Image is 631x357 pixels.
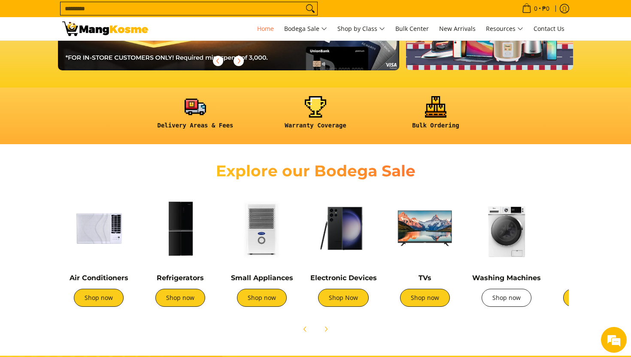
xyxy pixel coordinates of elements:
[303,2,317,15] button: Search
[563,289,613,307] a: Shop now
[470,192,543,265] img: Washing Machines
[62,21,148,36] img: Mang Kosme: Your Home Appliances Warehouse Sale Partner!
[62,192,135,265] img: Air Conditioners
[316,320,335,339] button: Next
[307,192,380,265] img: Electronic Devices
[395,24,429,33] span: Bulk Center
[157,17,569,40] nav: Main Menu
[541,6,551,12] span: ₱0
[380,96,491,136] a: <h6><strong>Bulk Ordering</strong></h6>
[400,289,450,307] a: Shop now
[260,96,371,136] a: <h6><strong>Warranty Coverage</strong></h6>
[237,289,287,307] a: Shop now
[74,289,124,307] a: Shop now
[552,192,625,265] img: Cookers
[70,274,128,282] a: Air Conditioners
[157,274,204,282] a: Refrigerators
[472,274,541,282] a: Washing Machines
[280,17,331,40] a: Bodega Sale
[519,4,552,13] span: •
[333,17,389,40] a: Shop by Class
[482,17,528,40] a: Resources
[482,289,531,307] a: Shop now
[533,6,539,12] span: 0
[253,17,278,40] a: Home
[231,274,293,282] a: Small Appliances
[209,51,228,70] button: Previous
[229,51,248,70] button: Next
[191,161,440,181] h2: Explore our Bodega Sale
[534,24,564,33] span: Contact Us
[391,17,433,40] a: Bulk Center
[435,17,480,40] a: New Arrivals
[296,320,315,339] button: Previous
[225,192,298,265] img: Small Appliances
[419,274,431,282] a: TVs
[388,192,461,265] img: TVs
[439,24,476,33] span: New Arrivals
[310,274,377,282] a: Electronic Devices
[155,289,205,307] a: Shop now
[529,17,569,40] a: Contact Us
[284,24,327,34] span: Bodega Sale
[140,96,251,136] a: <h6><strong>Delivery Areas & Fees</strong></h6>
[257,24,274,33] span: Home
[337,24,385,34] span: Shop by Class
[144,192,217,265] img: Refrigerators
[318,289,369,307] a: Shop Now
[486,24,523,34] span: Resources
